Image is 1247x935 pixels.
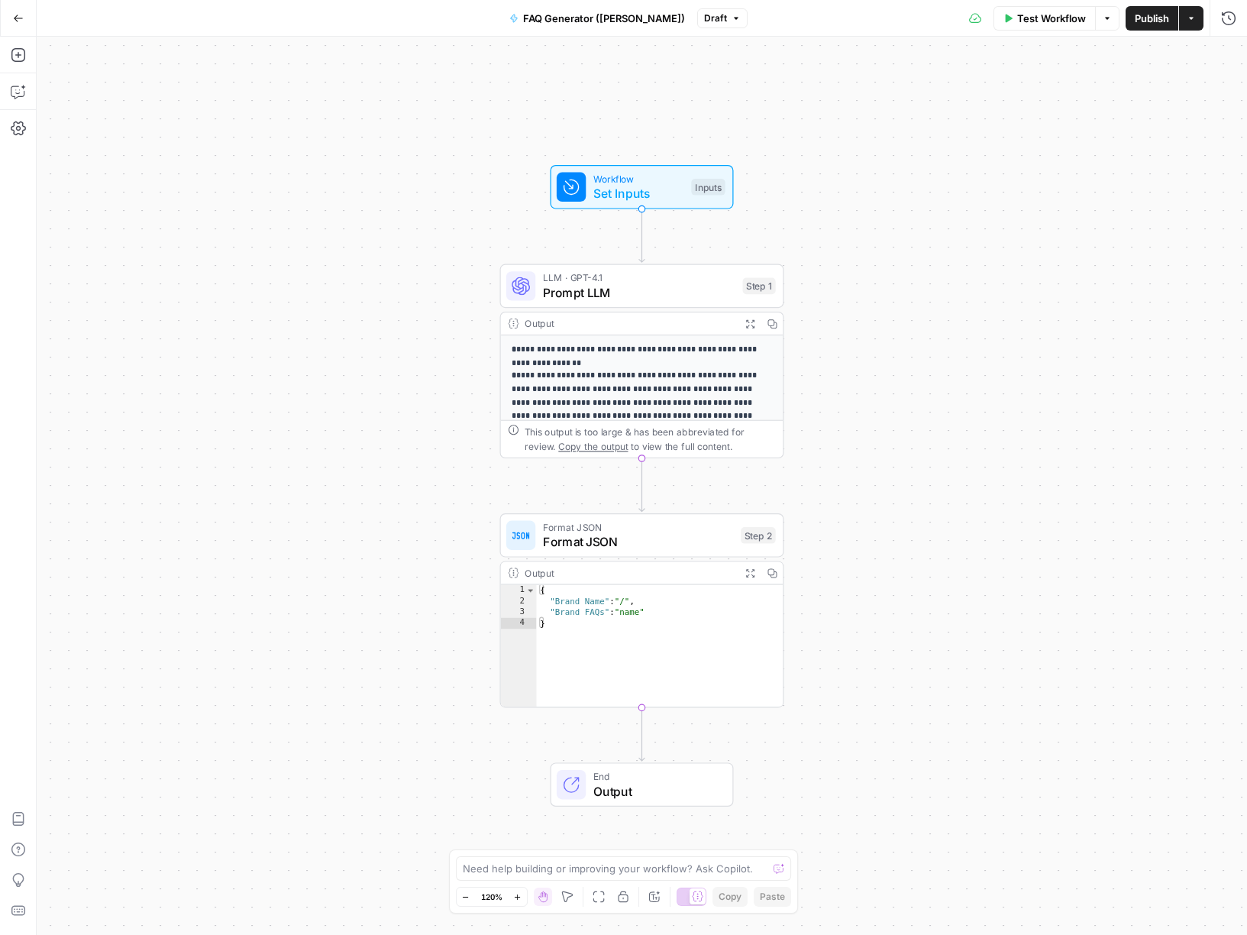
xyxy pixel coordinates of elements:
[525,316,734,331] div: Output
[525,425,776,454] div: This output is too large & has been abbreviated for review. to view the full content.
[593,782,718,801] span: Output
[481,891,502,903] span: 120%
[993,6,1095,31] button: Test Workflow
[704,11,727,25] span: Draft
[500,6,694,31] button: FAQ Generator ([PERSON_NAME])
[639,707,644,761] g: Edge from step_2 to end
[523,11,685,26] span: FAQ Generator ([PERSON_NAME])
[697,8,748,28] button: Draft
[543,270,735,285] span: LLM · GPT-4.1
[543,283,735,302] span: Prompt LLM
[593,171,684,186] span: Workflow
[525,585,535,596] span: Toggle code folding, rows 1 through 4
[543,532,734,551] span: Format JSON
[501,585,537,596] div: 1
[741,527,776,544] div: Step 2
[501,596,537,607] div: 2
[712,887,748,907] button: Copy
[501,607,537,617] div: 3
[500,762,784,807] div: EndOutput
[500,165,784,209] div: WorkflowSet InputsInputs
[1126,6,1178,31] button: Publish
[593,769,718,784] span: End
[501,618,537,629] div: 4
[1017,11,1086,26] span: Test Workflow
[639,458,644,512] g: Edge from step_1 to step_2
[754,887,791,907] button: Paste
[543,519,734,534] span: Format JSON
[691,179,725,196] div: Inputs
[743,278,776,295] div: Step 1
[1135,11,1169,26] span: Publish
[719,890,741,904] span: Copy
[639,209,644,263] g: Edge from start to step_1
[525,565,734,580] div: Output
[760,890,785,904] span: Paste
[558,441,628,451] span: Copy the output
[500,513,784,707] div: Format JSONFormat JSONStep 2Output{ "Brand Name":"/", "Brand FAQs":"name"}
[593,184,684,202] span: Set Inputs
